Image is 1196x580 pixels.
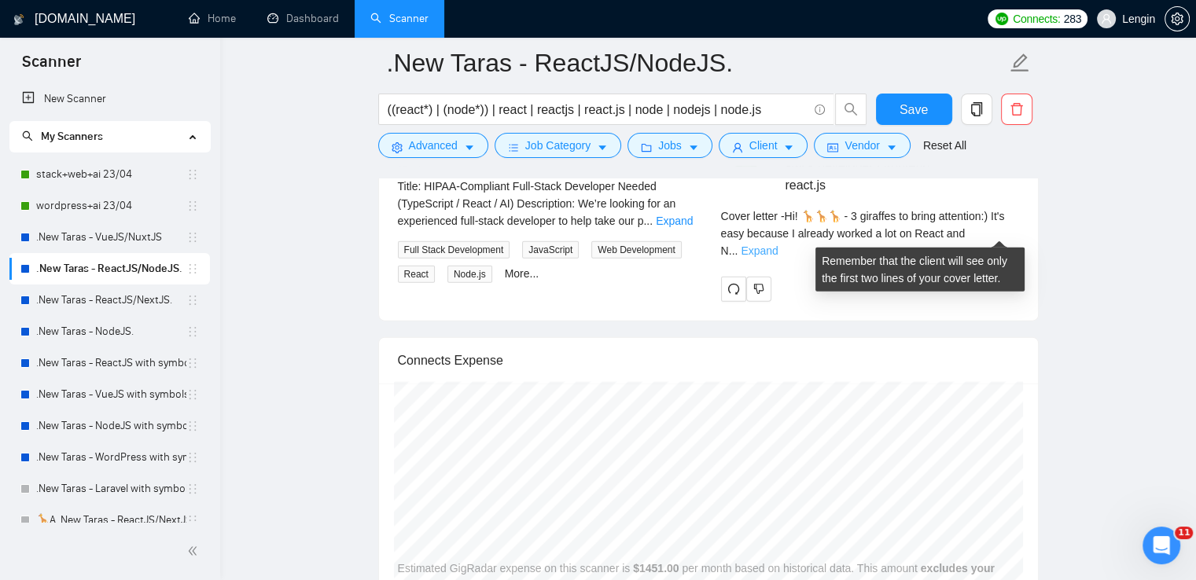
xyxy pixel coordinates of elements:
[1165,13,1189,25] span: setting
[721,277,746,302] button: redo
[495,133,621,158] button: barsJob Categorycaret-down
[186,325,199,338] span: holder
[398,241,510,259] span: Full Stack Development
[9,284,210,316] li: .New Taras - ReactJS/NextJS.
[505,267,539,280] a: More...
[36,410,186,442] a: .New Taras - NodeJS with symbols
[36,222,186,253] a: .New Taras - VueJS/NuxtJS
[597,141,608,153] span: caret-down
[753,283,764,296] span: dislike
[656,215,693,227] a: Expand
[186,168,199,181] span: holder
[1063,10,1080,28] span: 283
[729,244,738,257] span: ...
[886,141,897,153] span: caret-down
[627,133,712,158] button: folderJobscaret-down
[961,94,992,125] button: copy
[36,379,186,410] a: .New Taras - VueJS with symbols
[962,102,992,116] span: copy
[388,100,808,119] input: Search Freelance Jobs...
[22,130,33,141] span: search
[9,222,210,253] li: .New Taras - VueJS/NuxtJS
[186,483,199,495] span: holder
[783,141,794,153] span: caret-down
[9,505,210,536] li: 🦒A .New Taras - ReactJS/NextJS usual 23/04
[746,277,771,302] button: dislike
[36,190,186,222] a: wordpress+ai 23/04
[22,83,197,115] a: New Scanner
[522,241,579,259] span: JavaScript
[643,215,653,227] span: ...
[186,357,199,369] span: holder
[36,473,186,505] a: .New Taras - Laravel with symbols
[186,388,199,401] span: holder
[1002,102,1032,116] span: delete
[835,94,867,125] button: search
[186,420,199,432] span: holder
[688,141,699,153] span: caret-down
[641,141,652,153] span: folder
[741,244,778,257] a: Expand
[721,210,1005,257] span: Cover letter - Hi! 🦒🦒🦒 - 3 giraffes to bring attention:) It's easy because I already worked a lot...
[36,505,186,536] a: 🦒A .New Taras - ReactJS/NextJS usual 23/04
[447,266,492,283] span: Node.js
[815,248,1025,292] div: Remember that the client will see only the first two lines of your cover letter.
[1101,13,1112,24] span: user
[722,283,745,296] span: redo
[186,200,199,212] span: holder
[36,284,186,316] a: .New Taras - ReactJS/NextJS.
[923,137,966,154] a: Reset All
[9,316,210,347] li: .New Taras - NodeJS.
[36,442,186,473] a: .New Taras - WordPress with symbols
[827,141,838,153] span: idcard
[721,207,1019,259] div: Remember that the client will see only the first two lines of your cover letter.
[409,137,458,154] span: Advanced
[398,338,1019,383] div: Connects Expense
[186,294,199,307] span: holder
[1010,53,1030,73] span: edit
[22,130,103,143] span: My Scanners
[1143,527,1180,564] iframe: Intercom live chat
[398,178,696,229] div: Title: HIPAA-Compliant Full-Stack Developer Needed (TypeScript / React / AI) Description: We’re l...
[9,253,210,284] li: .New Taras - ReactJS/NodeJS.
[378,133,488,158] button: settingAdvancedcaret-down
[36,316,186,347] a: .New Taras - NodeJS.
[9,410,210,442] li: .New Taras - NodeJS with symbols
[1165,13,1190,25] a: setting
[189,12,236,25] a: homeHome
[995,13,1008,25] img: upwork-logo.png
[186,262,199,275] span: holder
[36,253,186,284] a: .New Taras - ReactJS/NodeJS.
[9,347,210,379] li: .New Taras - ReactJS with symbols
[508,141,519,153] span: bars
[732,141,743,153] span: user
[814,133,910,158] button: idcardVendorcaret-down
[1013,10,1060,28] span: Connects:
[41,130,103,143] span: My Scanners
[36,347,186,379] a: .New Taras - ReactJS with symbols
[749,137,778,154] span: Client
[1001,94,1032,125] button: delete
[398,266,435,283] span: React
[815,105,825,115] span: info-circle
[187,543,203,559] span: double-left
[186,451,199,464] span: holder
[370,12,429,25] a: searchScanner
[36,159,186,190] a: stack+web+ai 23/04
[186,231,199,244] span: holder
[658,137,682,154] span: Jobs
[876,94,952,125] button: Save
[392,141,403,153] span: setting
[9,159,210,190] li: stack+web+ai 23/04
[9,379,210,410] li: .New Taras - VueJS with symbols
[9,50,94,83] span: Scanner
[186,514,199,527] span: holder
[398,180,676,227] span: Title: HIPAA-Compliant Full-Stack Developer Needed (TypeScript / React / AI) Description: We’re l...
[267,12,339,25] a: dashboardDashboard
[836,102,866,116] span: search
[525,137,591,154] span: Job Category
[464,141,475,153] span: caret-down
[1175,527,1193,539] span: 11
[900,100,928,119] span: Save
[13,7,24,32] img: logo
